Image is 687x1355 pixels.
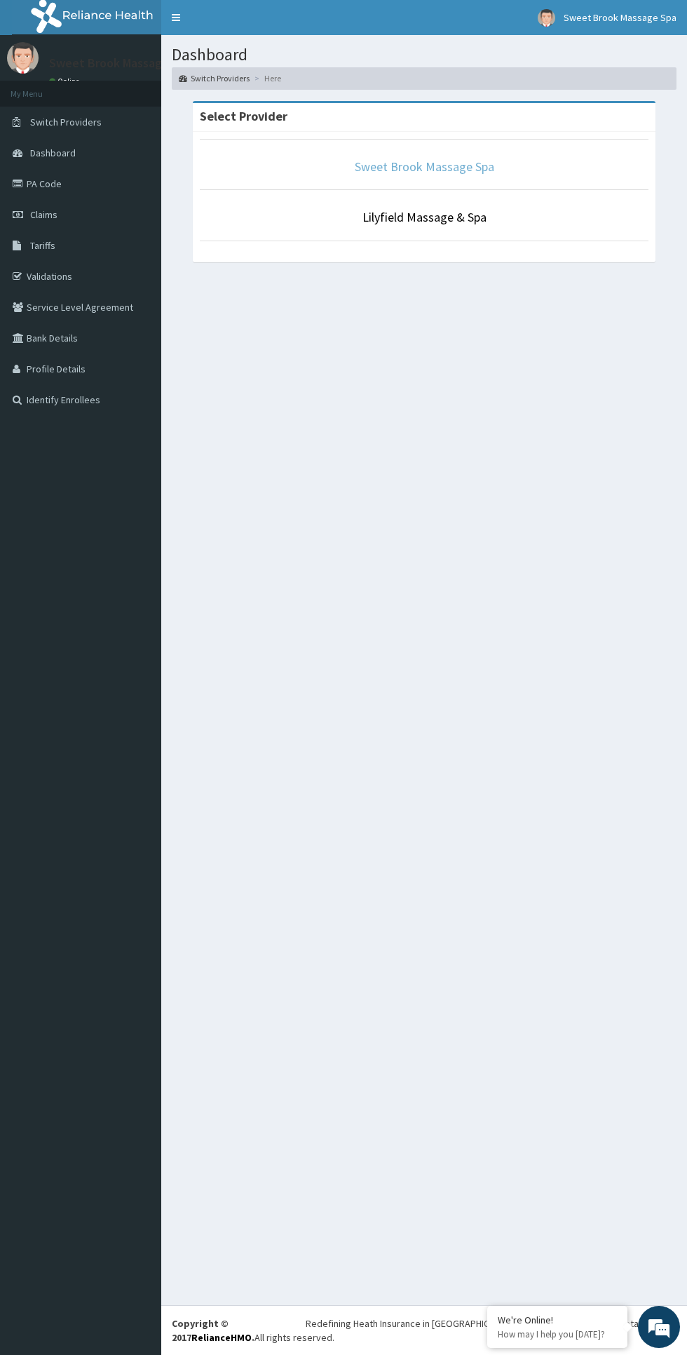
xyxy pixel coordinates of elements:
[564,11,676,24] span: Sweet Brook Massage Spa
[306,1316,676,1330] div: Redefining Heath Insurance in [GEOGRAPHIC_DATA] using Telemedicine and Data Science!
[49,76,83,86] a: Online
[30,208,57,221] span: Claims
[538,9,555,27] img: User Image
[362,209,487,225] a: Lilyfield Massage & Spa
[200,108,287,124] strong: Select Provider
[179,72,250,84] a: Switch Providers
[30,116,102,128] span: Switch Providers
[7,42,39,74] img: User Image
[355,159,494,175] a: Sweet Brook Massage Spa
[30,147,76,159] span: Dashboard
[498,1314,617,1326] div: We're Online!
[172,1317,254,1344] strong: Copyright © 2017 .
[251,72,281,84] li: Here
[30,239,55,252] span: Tariffs
[172,46,676,64] h1: Dashboard
[49,57,192,69] p: Sweet Brook Massage Spa
[498,1328,617,1340] p: How may I help you today?
[161,1305,687,1355] footer: All rights reserved.
[191,1331,252,1344] a: RelianceHMO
